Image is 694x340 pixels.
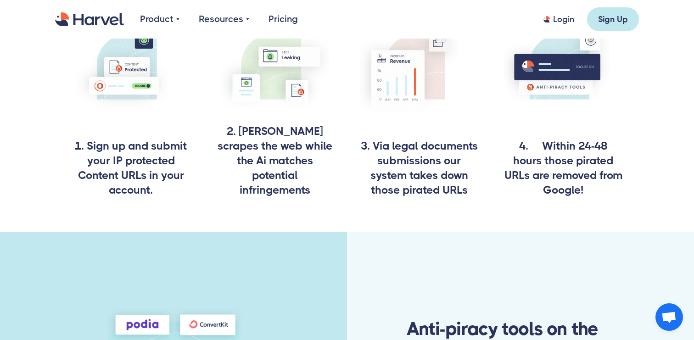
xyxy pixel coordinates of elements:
a: Open chat [655,303,683,331]
img: Anti piracy Tools Setting Icon [504,19,622,120]
div: Resources [199,12,243,26]
div: Product [140,12,173,26]
div: Sign Up [598,14,628,25]
h4: 3. Via legal documents submissions our system takes down those pirated URLs [360,139,478,197]
div: Product [140,12,179,26]
a: Sign Up [587,7,639,31]
h4: 4. Within 24-48 hours those pirated URLs are removed from Google! [504,139,622,197]
div: Resources [199,12,249,26]
div: Login [553,14,574,25]
a: Pricing [269,12,298,26]
a: home [55,12,124,27]
a: Login [543,14,574,25]
img: Increased revenue chart [360,19,478,120]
